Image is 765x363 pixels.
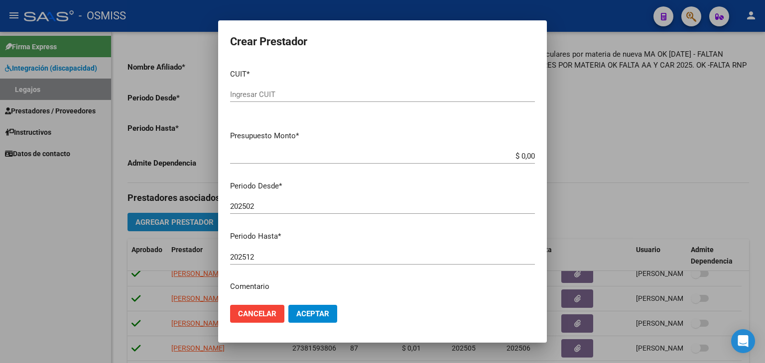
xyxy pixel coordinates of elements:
[288,305,337,323] button: Aceptar
[230,69,535,80] p: CUIT
[230,32,535,51] h2: Crear Prestador
[230,130,535,142] p: Presupuesto Monto
[230,181,535,192] p: Periodo Desde
[230,281,535,292] p: Comentario
[731,329,755,353] div: Open Intercom Messenger
[230,305,284,323] button: Cancelar
[238,309,276,318] span: Cancelar
[296,309,329,318] span: Aceptar
[230,231,535,242] p: Periodo Hasta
